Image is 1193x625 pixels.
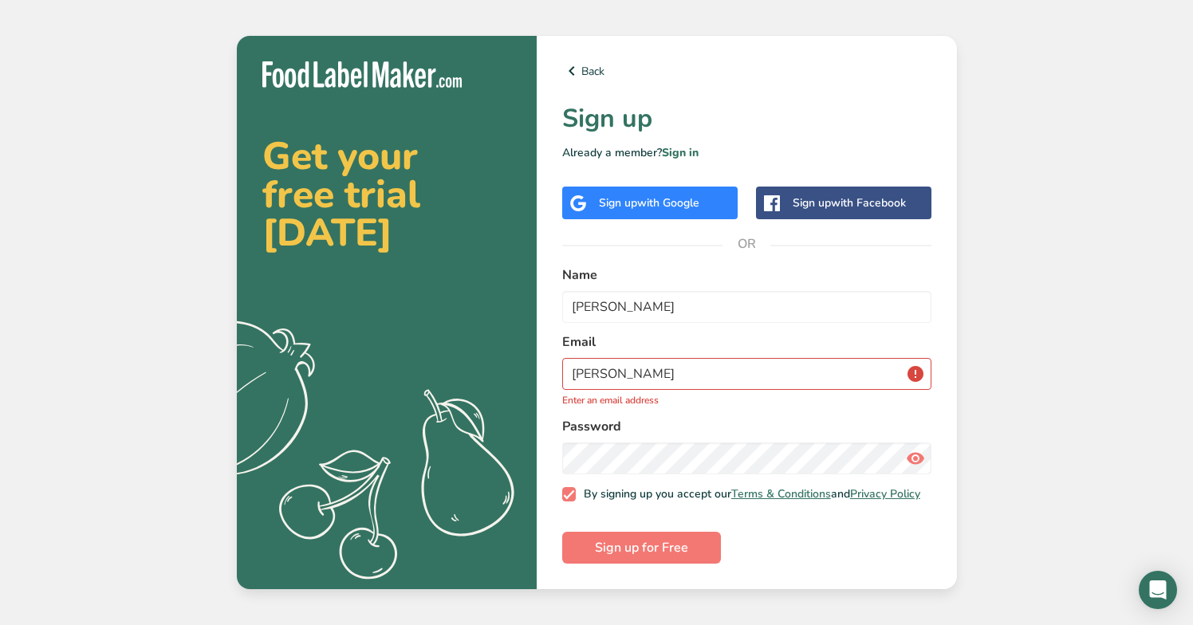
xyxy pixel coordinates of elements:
[562,417,931,436] label: Password
[562,532,721,564] button: Sign up for Free
[562,332,931,352] label: Email
[562,61,931,81] a: Back
[637,195,699,210] span: with Google
[722,220,770,268] span: OR
[562,144,931,161] p: Already a member?
[595,538,688,557] span: Sign up for Free
[562,100,931,138] h1: Sign up
[262,137,511,252] h2: Get your free trial [DATE]
[562,265,931,285] label: Name
[731,486,831,501] a: Terms & Conditions
[662,145,699,160] a: Sign in
[262,61,462,88] img: Food Label Maker
[831,195,906,210] span: with Facebook
[562,393,931,407] p: Enter an email address
[1139,571,1177,609] div: Open Intercom Messenger
[576,487,920,501] span: By signing up you accept our and
[599,195,699,211] div: Sign up
[850,486,920,501] a: Privacy Policy
[793,195,906,211] div: Sign up
[562,291,931,323] input: John Doe
[562,358,931,390] input: email@example.com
